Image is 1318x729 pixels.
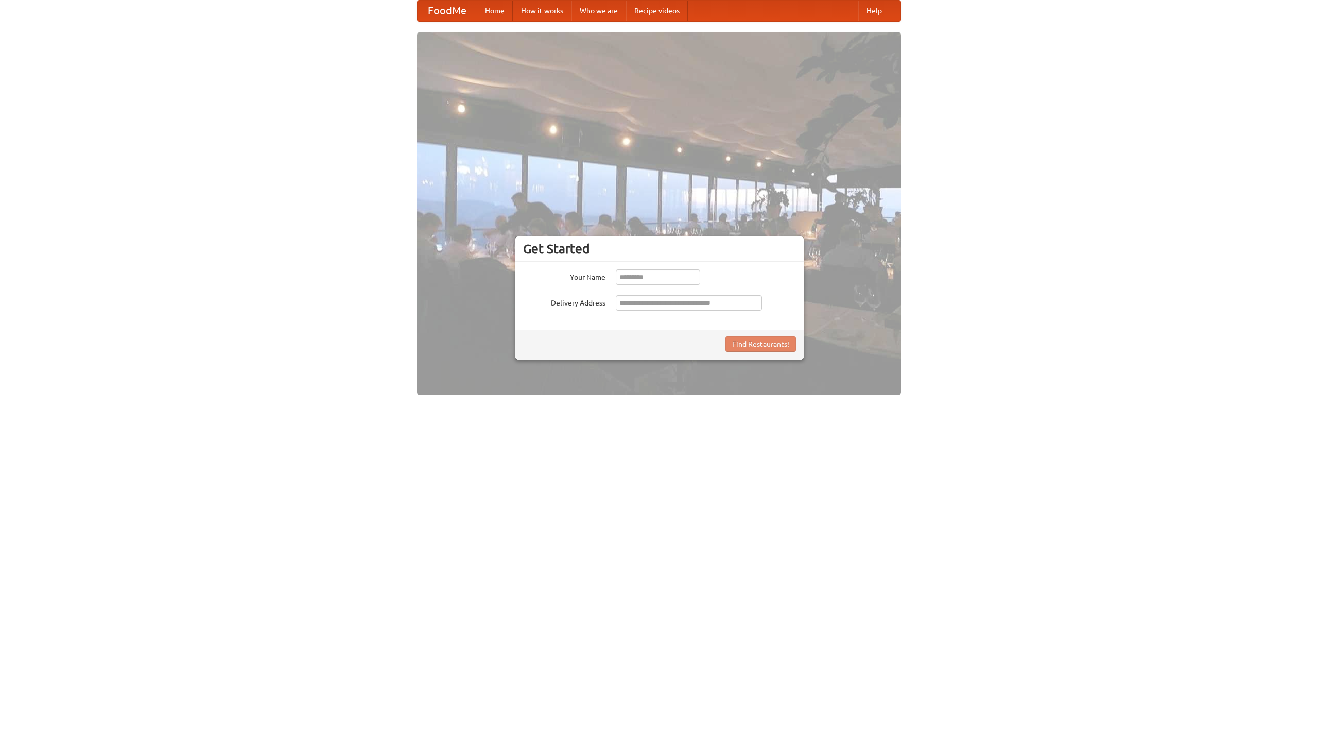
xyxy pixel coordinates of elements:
a: How it works [513,1,571,21]
label: Delivery Address [523,295,605,308]
a: Recipe videos [626,1,688,21]
button: Find Restaurants! [725,336,796,352]
a: Who we are [571,1,626,21]
a: Help [858,1,890,21]
label: Your Name [523,269,605,282]
a: FoodMe [418,1,477,21]
a: Home [477,1,513,21]
h3: Get Started [523,241,796,257]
